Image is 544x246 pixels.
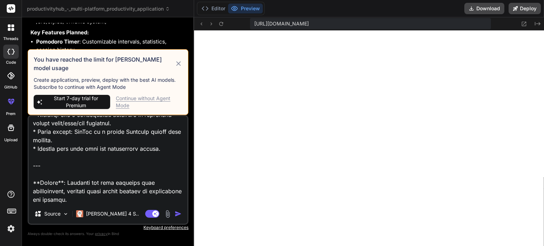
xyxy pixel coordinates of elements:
[63,211,69,217] img: Pick Models
[6,111,16,117] label: prem
[254,20,309,27] span: [URL][DOMAIN_NAME]
[509,3,541,14] button: Deploy
[199,4,228,13] button: Editor
[4,84,17,90] label: GitHub
[5,223,17,235] img: settings
[44,210,61,217] p: Source
[464,3,504,14] button: Download
[228,4,263,13] button: Preview
[29,116,187,204] textarea: ### 🔧 Lore-IP Dolors (Ametc & Adi) **Elit** Seddo e temporinci-utlab, etdol-magnaali enimadminimv...
[27,5,170,12] span: productivityhub_-_multi-platform_productivity_application
[30,29,89,36] strong: Key Features Planned:
[175,210,182,217] img: icon
[164,210,172,218] img: attachment
[28,225,188,230] p: Keyboard preferences
[4,137,18,143] label: Upload
[3,36,18,42] label: threads
[76,210,83,217] img: Claude 4 Sonnet
[95,231,108,236] span: privacy
[28,230,188,237] p: Always double-check its answers. Your in Bind
[6,59,16,65] label: code
[45,95,107,109] span: Start 7-day trial for Premium
[116,95,182,109] div: Continue without Agent Mode
[34,76,182,91] p: Create applications, preview, deploy with the best AI models. Subscribe to continue with Agent Mode
[36,38,79,45] strong: Pomodoro Timer
[34,55,175,72] h3: You have reached the limit for [PERSON_NAME] model usage
[36,38,187,54] li: : Customizable intervals, statistics, session history
[34,95,110,109] button: Start 7-day trial for Premium
[194,30,544,246] iframe: Preview
[86,210,139,217] p: [PERSON_NAME] 4 S..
